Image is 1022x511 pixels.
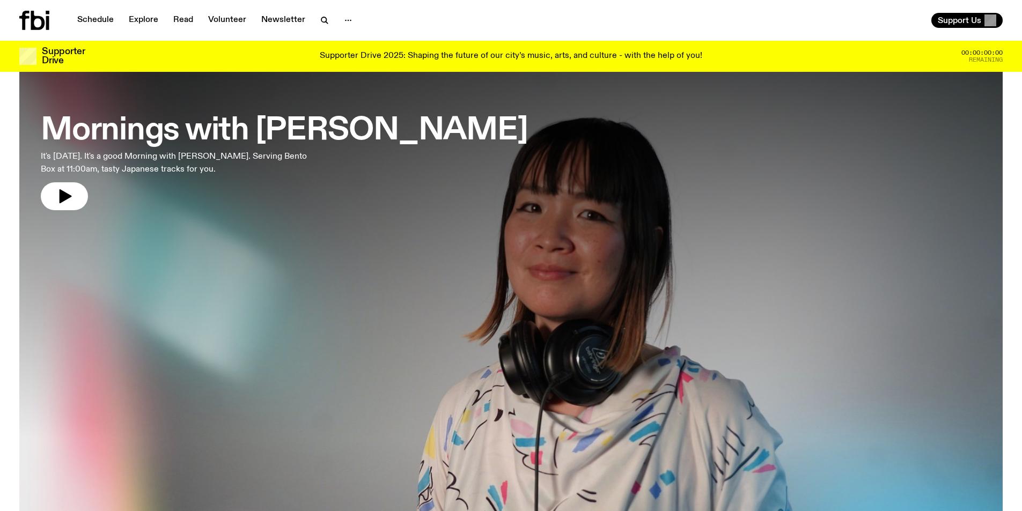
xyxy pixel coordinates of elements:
span: Support Us [938,16,981,25]
a: Explore [122,13,165,28]
a: Volunteer [202,13,253,28]
p: Supporter Drive 2025: Shaping the future of our city’s music, arts, and culture - with the help o... [320,51,702,61]
a: Schedule [71,13,120,28]
p: It's [DATE]. It's a good Morning with [PERSON_NAME]. Serving Bento Box at 11:00am, tasty Japanese... [41,150,315,176]
a: Mornings with [PERSON_NAME]It's [DATE]. It's a good Morning with [PERSON_NAME]. Serving Bento Box... [41,105,528,210]
h3: Mornings with [PERSON_NAME] [41,116,528,146]
span: 00:00:00:00 [961,50,1003,56]
button: Support Us [931,13,1003,28]
a: Read [167,13,200,28]
span: Remaining [969,57,1003,63]
a: Newsletter [255,13,312,28]
h3: Supporter Drive [42,47,85,65]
